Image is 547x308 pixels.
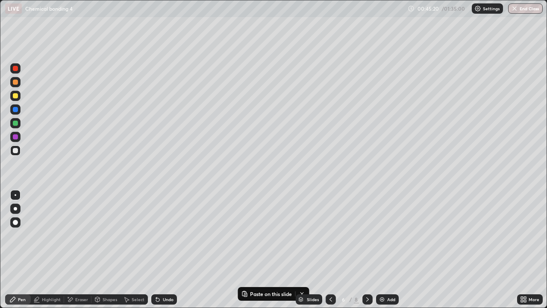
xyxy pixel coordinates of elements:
button: End Class [508,3,543,14]
div: Pen [18,297,26,302]
div: Slides [307,297,319,302]
div: 8 [354,296,359,303]
p: Paste on this slide [250,290,292,297]
img: class-settings-icons [474,5,481,12]
p: Settings [483,6,500,11]
div: 6 [339,297,348,302]
div: Highlight [42,297,61,302]
div: Add [387,297,395,302]
img: end-class-cross [511,5,518,12]
button: Paste on this slide [240,289,294,299]
div: / [350,297,352,302]
div: More [529,297,539,302]
div: Undo [163,297,174,302]
p: LIVE [8,5,19,12]
p: Chemical bonding 4 [25,5,73,12]
div: Select [132,297,144,302]
div: Eraser [75,297,88,302]
img: add-slide-button [379,296,385,303]
div: Shapes [103,297,117,302]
